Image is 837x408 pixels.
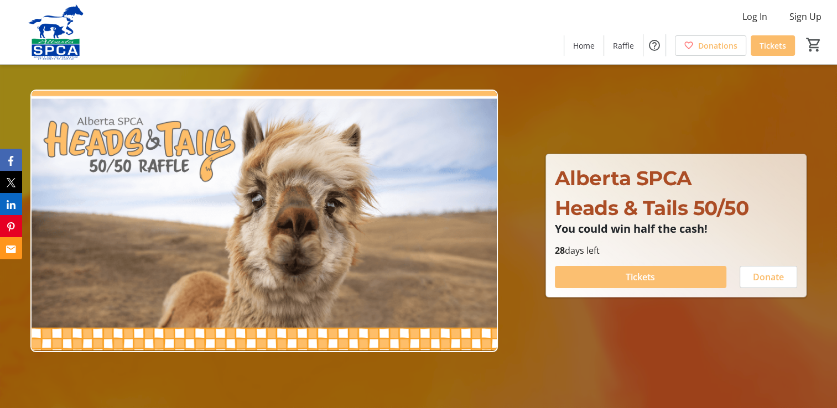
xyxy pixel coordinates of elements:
a: Tickets [751,35,795,56]
button: Donate [740,266,797,288]
img: Campaign CTA Media Photo [30,90,498,352]
span: Home [573,40,595,51]
button: Cart [804,35,824,55]
button: Log In [734,8,776,25]
span: Log In [742,10,767,23]
a: Home [564,35,604,56]
span: Tickets [626,270,655,284]
a: Raffle [604,35,643,56]
button: Help [643,34,666,56]
span: Heads & Tails 50/50 [555,196,749,220]
span: Donate [753,270,784,284]
span: Alberta SPCA [555,166,692,190]
span: Raffle [613,40,634,51]
p: You could win half the cash! [555,223,797,235]
button: Tickets [555,266,726,288]
span: 28 [555,244,565,257]
img: Alberta SPCA's Logo [7,4,105,60]
a: Donations [675,35,746,56]
span: Tickets [760,40,786,51]
button: Sign Up [781,8,830,25]
span: Sign Up [789,10,822,23]
p: days left [555,244,797,257]
span: Donations [698,40,737,51]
